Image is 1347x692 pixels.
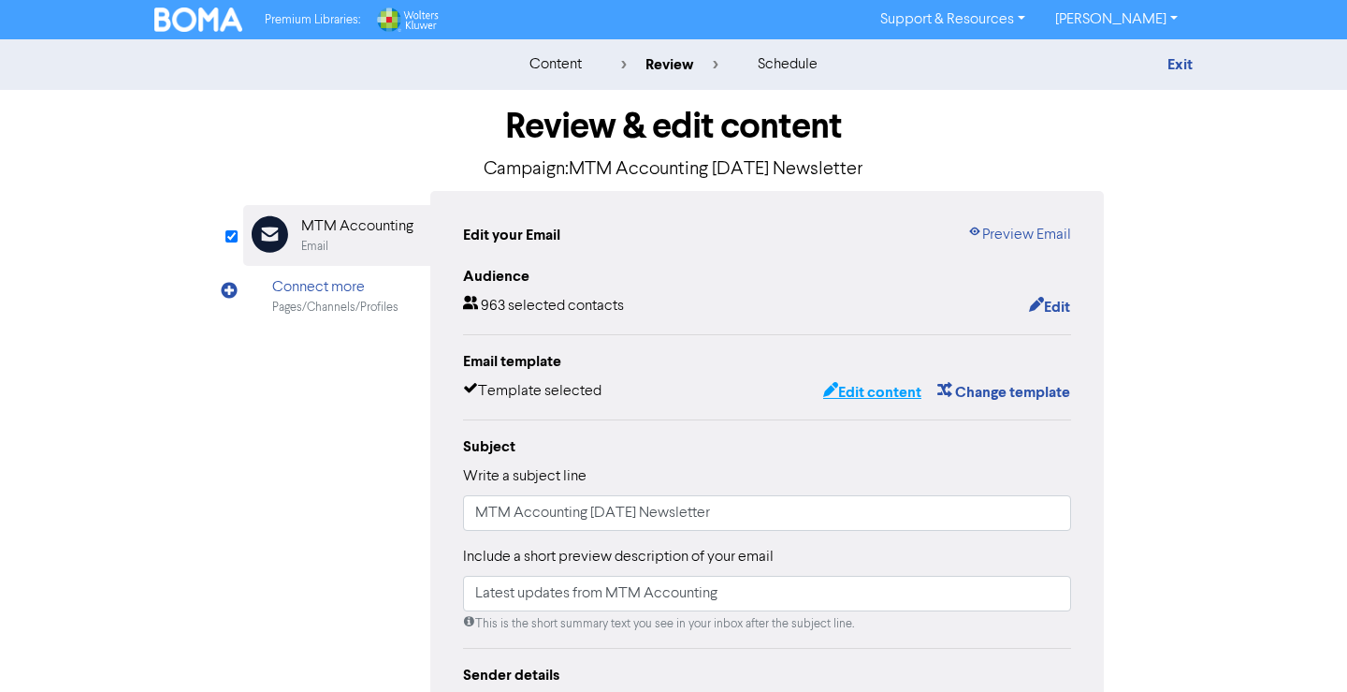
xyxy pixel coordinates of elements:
div: MTM AccountingEmail [243,205,430,266]
a: Preview Email [967,224,1071,246]
button: Edit content [822,380,922,405]
label: Include a short preview description of your email [463,546,774,568]
iframe: Chat Widget [1253,602,1347,692]
img: BOMA Logo [154,7,242,32]
div: content [529,53,582,76]
div: Audience [463,265,1071,287]
p: Campaign: MTM Accounting [DATE] Newsletter [243,155,1104,184]
div: review [621,53,718,76]
span: Premium Libraries: [265,14,360,26]
div: MTM Accounting [301,215,413,238]
div: Subject [463,435,1071,458]
div: Pages/Channels/Profiles [272,299,398,317]
div: Email template [463,350,1071,373]
div: Edit your Email [463,224,560,246]
button: Change template [936,380,1071,405]
div: Template selected [463,380,601,405]
div: Connect morePages/Channels/Profiles [243,266,430,327]
a: Exit [1167,55,1193,74]
h1: Review & edit content [243,105,1104,148]
div: schedule [758,53,818,76]
a: [PERSON_NAME] [1040,5,1193,35]
a: Support & Resources [865,5,1040,35]
img: Wolters Kluwer [375,7,439,32]
div: This is the short summary text you see in your inbox after the subject line. [463,615,1071,633]
div: Sender details [463,664,1071,686]
button: Edit [1028,295,1071,319]
div: Connect more [272,276,398,299]
div: 963 selected contacts [463,295,624,319]
div: Email [301,238,328,256]
label: Write a subject line [463,465,587,488]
